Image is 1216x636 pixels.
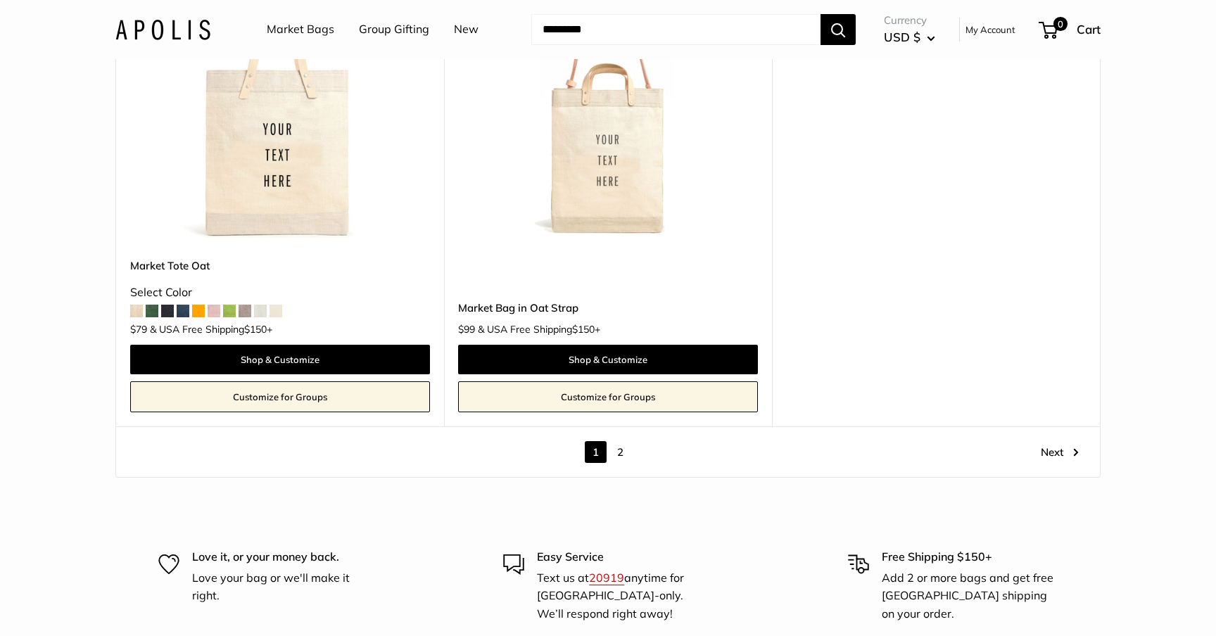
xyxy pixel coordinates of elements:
[572,323,595,336] span: $150
[609,441,631,463] a: 2
[130,345,430,374] a: Shop & Customize
[537,548,713,566] p: Easy Service
[1053,17,1068,31] span: 0
[589,571,624,585] a: 20919
[458,381,758,412] a: Customize for Groups
[359,19,429,40] a: Group Gifting
[882,548,1058,566] p: Free Shipping $150+
[130,381,430,412] a: Customize for Groups
[244,323,267,336] span: $150
[150,324,272,334] span: & USA Free Shipping +
[882,569,1058,623] p: Add 2 or more bags and get free [GEOGRAPHIC_DATA] shipping on your order.
[458,323,475,336] span: $99
[130,282,430,303] div: Select Color
[458,300,758,316] a: Market Bag in Oat Strap
[192,569,368,605] p: Love your bag or we'll make it right.
[478,324,600,334] span: & USA Free Shipping +
[965,21,1015,38] a: My Account
[1040,18,1101,41] a: 0 Cart
[884,26,935,49] button: USD $
[192,548,368,566] p: Love it, or your money back.
[884,30,920,44] span: USD $
[1041,441,1079,463] a: Next
[821,14,856,45] button: Search
[531,14,821,45] input: Search...
[454,19,479,40] a: New
[130,257,430,274] a: Market Tote Oat
[115,19,210,39] img: Apolis
[267,19,334,40] a: Market Bags
[585,441,607,463] span: 1
[1077,22,1101,37] span: Cart
[458,345,758,374] a: Shop & Customize
[884,11,935,30] span: Currency
[537,569,713,623] p: Text us at anytime for [GEOGRAPHIC_DATA]-only. We’ll respond right away!
[130,323,147,336] span: $79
